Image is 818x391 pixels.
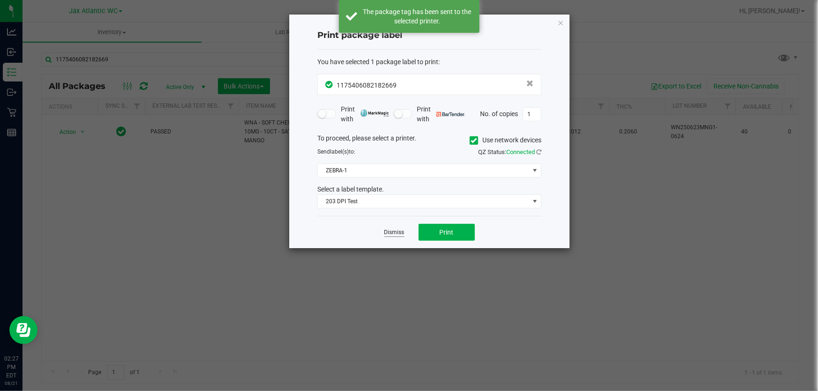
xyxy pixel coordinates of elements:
div: To proceed, please select a printer. [310,133,548,148]
span: ZEBRA-1 [318,164,529,177]
span: Send to: [317,148,355,155]
div: : [317,57,541,67]
span: Print [440,229,454,236]
iframe: Resource center [9,316,38,344]
button: Print [419,224,475,241]
img: mark_magic_cybra.png [360,110,389,117]
h4: Print package label [317,30,541,42]
span: Print with [341,104,389,124]
span: Connected [506,148,535,155]
span: You have selected 1 package label to print [317,58,438,66]
span: In Sync [325,80,334,89]
a: Dismiss [384,229,405,236]
span: 1175406082182669 [337,81,397,89]
div: Select a label template. [310,184,548,194]
div: The package tag has been sent to the selected printer. [362,7,473,26]
span: label(s) [330,148,349,155]
span: No. of copies [480,110,518,117]
label: Use network devices [470,135,541,145]
img: bartender.png [436,112,465,117]
span: Print with [417,104,465,124]
span: QZ Status: [478,148,541,155]
span: 203 DPI Test [318,195,529,208]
